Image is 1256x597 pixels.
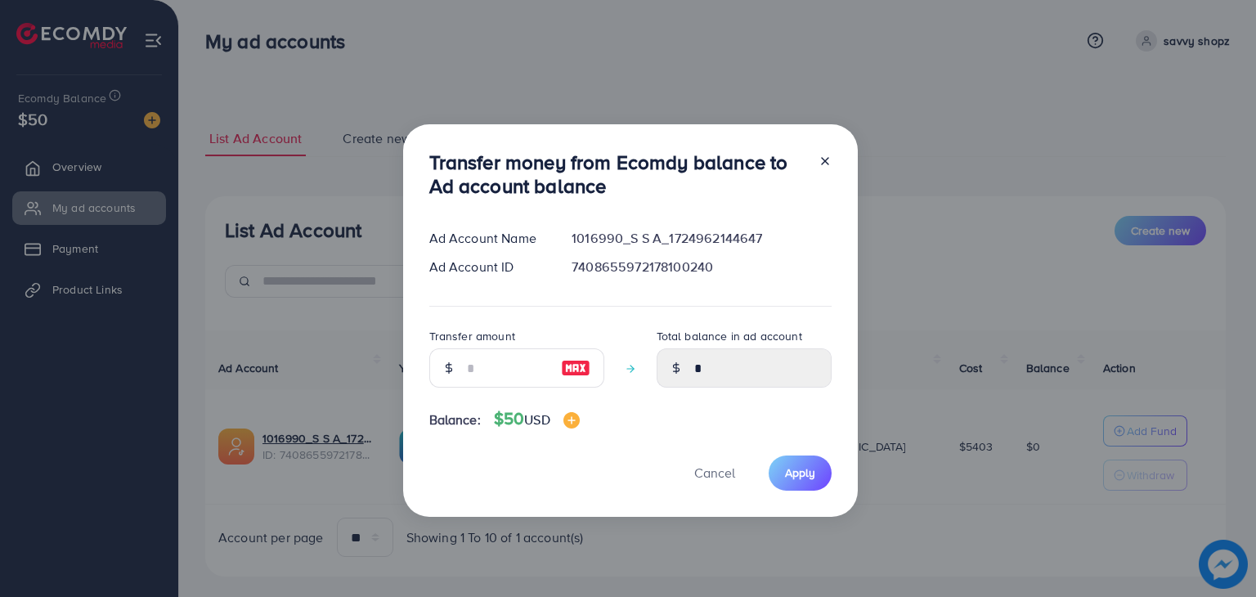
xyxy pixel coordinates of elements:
img: image [563,412,580,429]
h4: $50 [494,409,580,429]
span: Cancel [694,464,735,482]
label: Total balance in ad account [657,328,802,344]
div: 7408655972178100240 [558,258,844,276]
span: USD [524,411,549,429]
div: Ad Account ID [416,258,559,276]
div: Ad Account Name [416,229,559,248]
img: image [561,358,590,378]
label: Transfer amount [429,328,515,344]
span: Apply [785,465,815,481]
button: Apply [769,456,832,491]
span: Balance: [429,411,481,429]
div: 1016990_S S A_1724962144647 [558,229,844,248]
h3: Transfer money from Ecomdy balance to Ad account balance [429,150,805,198]
button: Cancel [674,456,756,491]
